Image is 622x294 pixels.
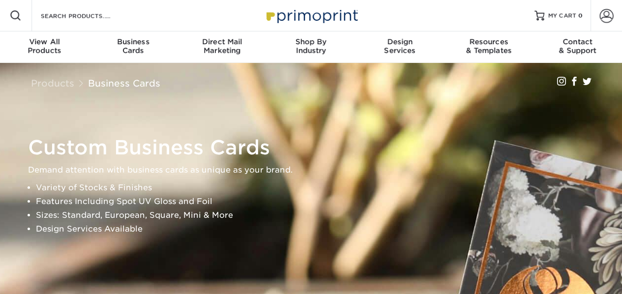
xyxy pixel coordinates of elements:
[355,31,444,63] a: DesignServices
[548,12,576,20] span: MY CART
[533,37,622,55] div: & Support
[36,208,603,222] li: Sizes: Standard, European, Square, Mini & More
[444,37,533,55] div: & Templates
[28,163,603,177] p: Demand attention with business cards as unique as your brand.
[31,78,74,88] a: Products
[89,31,178,63] a: BusinessCards
[533,37,622,46] span: Contact
[40,10,136,22] input: SEARCH PRODUCTS.....
[88,78,160,88] a: Business Cards
[267,37,355,46] span: Shop By
[355,37,444,46] span: Design
[89,37,178,46] span: Business
[267,37,355,55] div: Industry
[36,222,603,236] li: Design Services Available
[89,37,178,55] div: Cards
[178,37,267,55] div: Marketing
[444,31,533,63] a: Resources& Templates
[36,195,603,208] li: Features Including Spot UV Gloss and Foil
[533,31,622,63] a: Contact& Support
[262,5,360,26] img: Primoprint
[578,12,583,19] span: 0
[36,181,603,195] li: Variety of Stocks & Finishes
[267,31,355,63] a: Shop ByIndustry
[178,37,267,46] span: Direct Mail
[355,37,444,55] div: Services
[178,31,267,63] a: Direct MailMarketing
[444,37,533,46] span: Resources
[28,136,603,159] h1: Custom Business Cards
